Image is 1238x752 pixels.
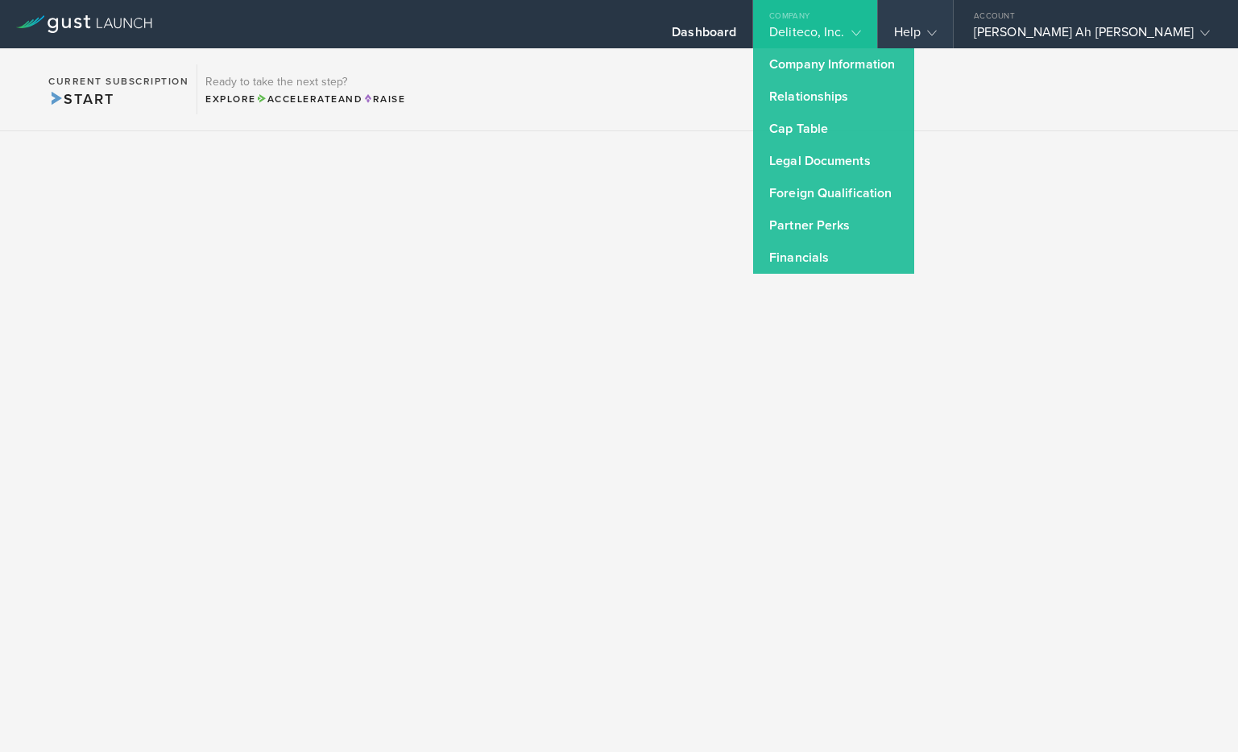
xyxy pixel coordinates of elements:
[197,64,413,114] div: Ready to take the next step?ExploreAccelerateandRaise
[256,93,363,105] span: and
[205,76,405,88] h3: Ready to take the next step?
[205,92,405,106] div: Explore
[672,24,736,48] div: Dashboard
[974,24,1210,48] div: [PERSON_NAME] Ah [PERSON_NAME]
[1157,675,1238,752] iframe: Chat Widget
[48,76,188,86] h2: Current Subscription
[894,24,937,48] div: Help
[48,90,114,108] span: Start
[256,93,338,105] span: Accelerate
[362,93,405,105] span: Raise
[769,24,860,48] div: Deliteco, Inc.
